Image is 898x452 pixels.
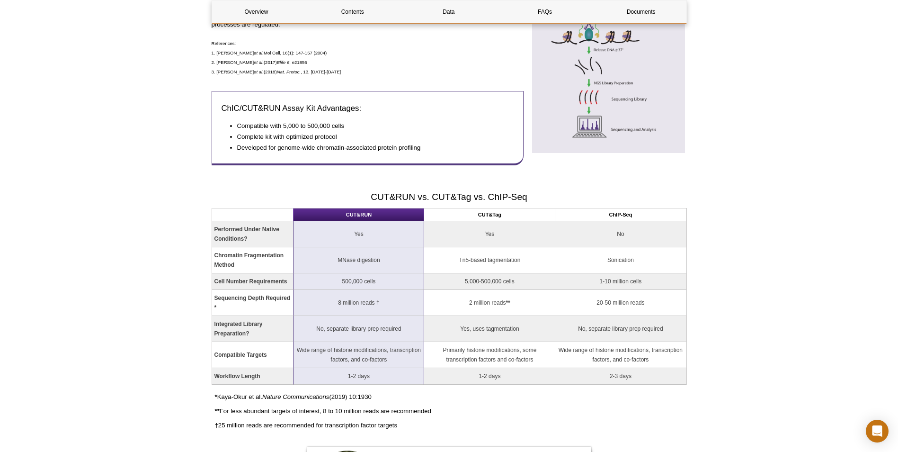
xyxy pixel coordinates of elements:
[293,273,424,290] td: 500,000 cells
[237,143,505,153] li: Developed for genome-wide chromatin-associated protein profiling
[215,407,687,416] p: For less abundant targets of interest, 8 to 10 million reads are recommended
[254,50,264,55] em: et al.
[237,132,505,142] li: Complete kit with optimized protocol
[555,208,686,221] th: ChIP-Seq
[293,316,424,342] td: No, separate library prep required
[214,352,267,358] strong: Compatible Targets
[277,69,301,74] em: Nat. Protoc.
[424,316,555,342] td: Yes, uses tagmentation
[424,273,555,290] td: 5,000-500,000 cells
[293,247,424,273] td: MNase digestion
[237,121,505,131] li: Compatible with 5,000 to 500,000 cells
[555,221,686,247] td: No
[214,278,287,285] strong: Cell Number Requirements
[214,295,291,311] strong: Sequencing Depth Required *
[277,60,290,65] em: Elife 6
[596,0,685,23] a: Documents
[214,252,284,268] strong: Chromatin Fragmentation Method
[254,60,264,65] em: et al.
[215,392,687,402] p: Kaya-Okur et al. (2019) 10:1930
[293,290,424,316] td: 8 million reads †
[555,247,686,273] td: Sonication
[293,342,424,368] td: Wide range of histone modifications, transcription factors, and co-factors
[212,0,301,23] a: Overview
[215,421,687,430] p: 25 million reads are recommended for transcription factor targets
[555,368,686,385] td: 2-3 days
[555,290,686,316] td: 20-50 million reads
[215,422,218,429] strong: †
[212,39,524,77] p: References: 1. [PERSON_NAME] Mol Cell, 16(1): 147-157 (2004) 2. [PERSON_NAME] (2017) , e21856 3. ...
[293,208,424,221] th: CUT&RUN
[214,226,279,242] strong: Performed Under Native Conditions?
[293,368,424,385] td: 1-2 days
[214,321,263,337] strong: Integrated Library Preparation?
[404,0,493,23] a: Data
[222,103,514,114] h3: ChIC/CUT&RUN Assay Kit Advantages:
[308,0,397,23] a: Contents
[555,273,686,290] td: 1-10 million cells
[262,393,329,400] em: Nature Communications
[424,221,555,247] td: Yes
[212,190,687,203] h2: CUT&RUN vs. CUT&Tag vs. ChIP-Seq
[424,290,555,316] td: 2 million reads
[500,0,589,23] a: FAQs
[424,247,555,273] td: Tn5-based tagmentation
[214,373,260,380] strong: Workflow Length
[555,316,686,342] td: No, separate library prep required
[293,221,424,247] td: Yes
[555,342,686,368] td: Wide range of histone modifications, transcription factors, and co-factors
[866,420,889,443] div: Open Intercom Messenger
[424,342,555,368] td: Primarily histone modifications, some transcription factors and co-factors
[424,208,555,221] th: CUT&Tag
[424,368,555,385] td: 1-2 days
[254,69,264,74] em: et al.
